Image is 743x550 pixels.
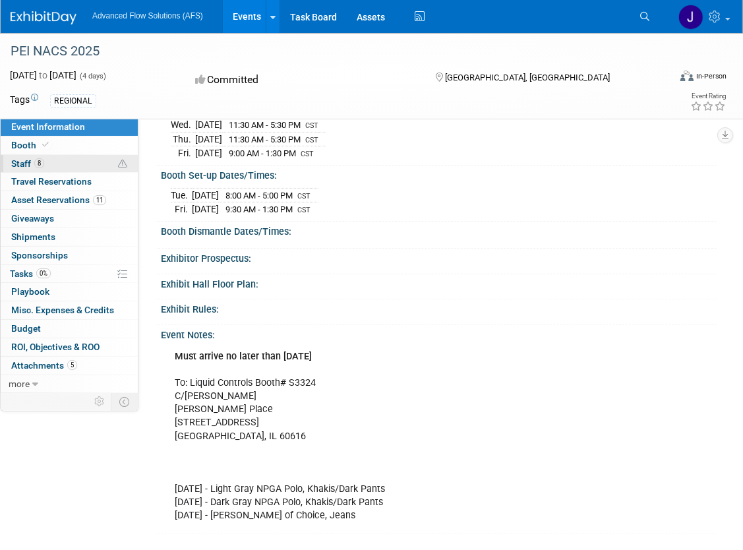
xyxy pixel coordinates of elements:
span: Misc. Expenses & Credits [11,305,114,315]
span: Playbook [11,286,49,297]
img: Jeff Rizner [678,5,703,30]
span: more [9,379,30,389]
div: Exhibitor Prospectus: [161,249,717,265]
span: Giveaways [11,213,54,224]
a: Giveaways [1,210,138,228]
a: ROI, Objectives & ROO [1,338,138,356]
a: more [1,375,138,393]
td: Wed. [171,118,195,133]
a: Budget [1,320,138,338]
div: PEI NACS 2025 [6,40,656,63]
span: CST [297,206,311,214]
a: Event Information [1,118,138,136]
span: 11:30 AM - 5:30 PM [229,120,301,130]
a: Staff8 [1,155,138,173]
div: REGIONAL [50,94,96,108]
span: 8:00 AM - 5:00 PM [225,191,293,200]
span: 8 [34,158,44,168]
div: Booth Set-up Dates/Times: [161,166,717,182]
span: Travel Reservations [11,176,92,187]
div: Event Format [615,69,727,88]
span: Budget [11,323,41,334]
td: Thu. [171,132,195,146]
a: Sponsorships [1,247,138,264]
td: Personalize Event Tab Strip [88,393,111,410]
td: [DATE] [192,188,219,202]
span: Sponsorships [11,250,68,260]
span: Staff [11,158,44,169]
span: Tasks [10,268,51,279]
i: Booth reservation complete [42,141,49,148]
span: CST [301,150,314,158]
span: 0% [36,268,51,278]
a: Asset Reservations11 [1,191,138,209]
span: 11 [93,195,106,205]
b: Must arrive no later than [DATE] [175,351,312,362]
span: CST [305,121,318,130]
span: 9:00 AM - 1:30 PM [229,148,296,158]
img: Format-Inperson.png [680,71,694,81]
span: CST [305,136,318,144]
div: In-Person [696,71,727,81]
td: [DATE] [195,132,222,146]
div: Exhibit Rules: [161,299,717,316]
div: Event Rating [690,93,726,100]
td: Fri. [171,202,192,216]
img: ExhibitDay [11,11,76,24]
a: Playbook [1,283,138,301]
span: to [37,70,49,80]
span: 11:30 AM - 5:30 PM [229,135,301,144]
td: Fri. [171,146,195,160]
span: Shipments [11,231,55,242]
div: Committed [192,69,414,92]
span: ROI, Objectives & ROO [11,342,100,352]
div: To: Liquid Controls Booth# S3324 C/[PERSON_NAME] [PERSON_NAME] Place [STREET_ADDRESS] [GEOGRAPHIC... [165,344,603,529]
a: Travel Reservations [1,173,138,191]
a: Booth [1,137,138,154]
span: Advanced Flow Solutions (AFS) [92,11,203,20]
td: Toggle Event Tabs [111,393,138,410]
td: [DATE] [192,202,219,216]
td: Tue. [171,188,192,202]
div: Exhibit Hall Floor Plan: [161,274,717,291]
td: [DATE] [195,118,222,133]
td: [DATE] [195,146,222,160]
span: 5 [67,360,77,370]
span: Attachments [11,360,77,371]
a: Misc. Expenses & Credits [1,301,138,319]
div: Booth Dismantle Dates/Times: [161,222,717,238]
span: Booth [11,140,51,150]
span: (4 days) [78,72,106,80]
a: Tasks0% [1,265,138,283]
a: Attachments5 [1,357,138,375]
div: Event Notes: [161,325,717,342]
td: Tags [10,93,38,108]
span: Potential Scheduling Conflict -- at least one attendee is tagged in another overlapping event. [118,158,127,170]
span: Asset Reservations [11,195,106,205]
span: [DATE] [DATE] [10,70,76,80]
span: CST [297,192,311,200]
span: [GEOGRAPHIC_DATA], [GEOGRAPHIC_DATA] [445,73,610,82]
span: 9:30 AM - 1:30 PM [225,204,293,214]
span: Event Information [11,121,85,132]
a: Shipments [1,228,138,246]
